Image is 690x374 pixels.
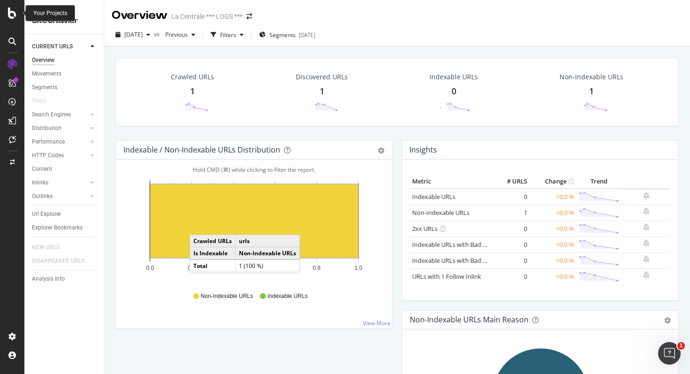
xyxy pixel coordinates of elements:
[32,209,61,219] div: Url Explorer
[492,175,529,189] th: # URLS
[452,85,456,98] div: 0
[589,85,594,98] div: 1
[529,268,576,284] td: +0.0 %
[32,178,48,188] div: Inlinks
[577,103,579,111] div: -
[492,268,529,284] td: 0
[643,192,650,199] div: bell-plus
[32,69,61,79] div: Movements
[576,175,621,189] th: Trend
[378,147,384,154] div: gear
[299,31,315,39] div: [DATE]
[32,96,55,106] a: Visits
[643,207,650,215] div: bell-plus
[32,137,88,147] a: Performance
[255,27,319,42] button: Segments[DATE]
[560,72,623,82] div: Non-Indexable URLs
[32,256,84,266] div: DISAPPEARED URLS
[246,13,252,20] div: arrow-right-arrow-left
[32,55,97,65] a: Overview
[320,85,324,98] div: 1
[410,315,529,324] div: Non-Indexable URLs Main Reason
[236,247,300,260] td: Non-Indexable URLs
[32,191,53,201] div: Outlinks
[161,31,188,38] span: Previous
[412,256,514,265] a: Indexable URLs with Bad Description
[207,27,247,42] button: Filters
[529,237,576,252] td: +0.0 %
[220,31,236,39] div: Filters
[112,27,154,42] button: [DATE]
[308,103,310,111] div: -
[236,235,300,247] td: urls
[161,27,199,42] button: Previous
[32,42,88,52] a: CURRENT URLS
[412,240,491,249] a: Indexable URLs with Bad H1
[32,223,97,233] a: Explorer Bookmarks
[32,69,97,79] a: Movements
[492,189,529,205] td: 0
[32,164,52,174] div: Content
[124,31,143,38] span: 2025 Oct. 13th
[409,144,437,156] h4: Insights
[123,145,280,154] div: Indexable / Non-Indexable URLs Distribution
[296,72,348,82] div: Discovered URLs
[269,31,296,39] span: Segments
[529,175,576,189] th: Change
[492,221,529,237] td: 0
[643,239,650,247] div: bell-plus
[363,319,391,327] a: View More
[32,243,60,252] div: NEW URLS
[440,103,442,111] div: -
[123,175,384,283] svg: A chart.
[313,265,321,271] text: 0.8
[529,189,576,205] td: +0.0 %
[33,9,67,17] div: Your Projects
[32,151,88,160] a: HTTP Codes
[32,191,88,201] a: Outlinks
[32,256,94,266] a: DISAPPEARED URLS
[32,96,46,106] div: Visits
[146,265,154,271] text: 0.0
[412,272,481,281] a: URLs with 1 Follow Inlink
[529,205,576,221] td: +0.0 %
[112,8,168,23] div: Overview
[236,260,300,272] td: 1 (100 %)
[32,110,88,120] a: Search Engines
[529,252,576,268] td: +0.0 %
[32,110,71,120] div: Search Engines
[188,265,196,271] text: 0.2
[32,137,65,147] div: Performance
[412,192,455,201] a: Indexable URLs
[190,85,195,98] div: 1
[190,247,236,260] td: Is Indexable
[32,274,97,284] a: Analysis Info
[171,72,214,82] div: Crawled URLs
[32,151,64,160] div: HTTP Codes
[268,292,307,300] span: Indexable URLs
[178,103,180,111] div: -
[492,205,529,221] td: 1
[492,237,529,252] td: 0
[32,83,57,92] div: Segments
[32,83,97,92] a: Segments
[32,243,69,252] a: NEW URLS
[643,223,650,231] div: bell-plus
[32,123,88,133] a: Distribution
[354,265,362,271] text: 1.0
[32,42,73,52] div: CURRENT URLS
[32,178,88,188] a: Inlinks
[429,72,478,82] div: Indexable URLs
[410,175,492,189] th: Metric
[32,209,97,219] a: Url Explorer
[677,342,685,350] span: 1
[32,274,65,284] div: Analysis Info
[412,208,469,217] a: Non-Indexable URLs
[658,342,681,365] iframe: Intercom live chat
[412,224,437,233] a: 2xx URLs
[201,292,253,300] span: Non-Indexable URLs
[32,223,83,233] div: Explorer Bookmarks
[643,255,650,263] div: bell-plus
[643,271,650,279] div: bell-plus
